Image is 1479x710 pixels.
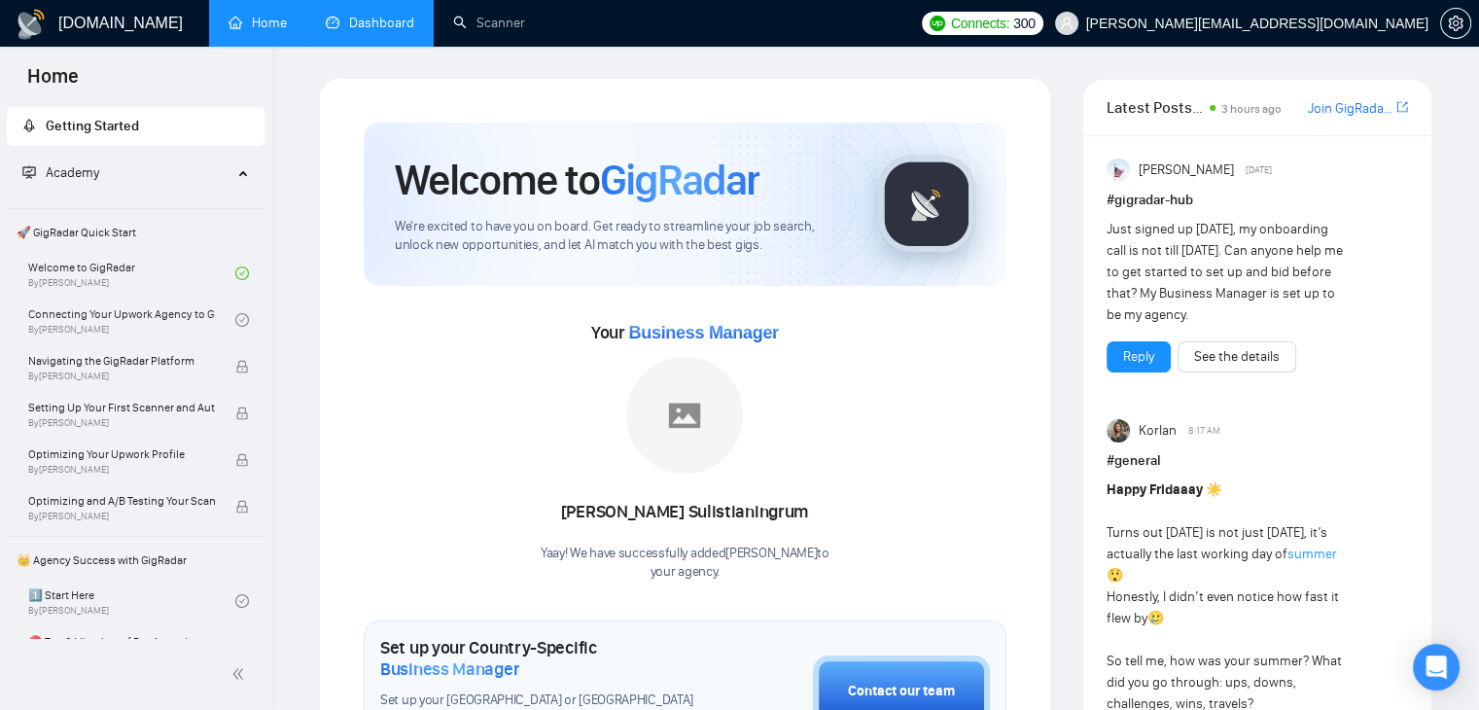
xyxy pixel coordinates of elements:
[1107,95,1204,120] span: Latest Posts from the GigRadar Community
[235,360,249,373] span: lock
[951,13,1009,34] span: Connects:
[1221,102,1282,116] span: 3 hours ago
[878,156,975,253] img: gigradar-logo.png
[12,62,94,103] span: Home
[628,323,778,342] span: Business Manager
[1308,98,1392,120] a: Join GigRadar Slack Community
[1138,160,1233,181] span: [PERSON_NAME]
[235,407,249,420] span: lock
[28,444,215,464] span: Optimizing Your Upwork Profile
[1123,346,1154,368] a: Reply
[1107,450,1408,472] h1: # general
[9,541,263,580] span: 👑 Agency Success with GigRadar
[235,594,249,608] span: check-circle
[235,266,249,280] span: check-circle
[1107,219,1348,326] div: Just signed up [DATE], my onboarding call is not till [DATE]. Can anyone help me to get started t...
[1194,346,1280,368] a: See the details
[28,252,235,295] a: Welcome to GigRadarBy[PERSON_NAME]
[326,15,414,31] a: dashboardDashboard
[591,322,779,343] span: Your
[7,107,264,146] li: Getting Started
[28,371,215,382] span: By [PERSON_NAME]
[28,580,235,622] a: 1️⃣ Start HereBy[PERSON_NAME]
[28,632,215,652] span: ⛔ Top 3 Mistakes of Pro Agencies
[231,664,251,684] span: double-left
[1440,16,1471,31] a: setting
[16,9,47,40] img: logo
[235,500,249,514] span: lock
[1178,341,1296,373] button: See the details
[1396,98,1408,117] a: export
[22,165,36,179] span: fund-projection-screen
[626,357,743,474] img: placeholder.png
[28,417,215,429] span: By [PERSON_NAME]
[1107,159,1130,182] img: Anisuzzaman Khan
[1107,190,1408,211] h1: # gigradar-hub
[1107,567,1123,584] span: 😲
[1246,161,1272,179] span: [DATE]
[28,491,215,511] span: Optimizing and A/B Testing Your Scanner for Better Results
[1060,17,1074,30] span: user
[1188,422,1220,440] span: 8:17 AM
[380,637,716,680] h1: Set up your Country-Specific
[848,681,955,702] div: Contact our team
[1441,16,1470,31] span: setting
[1206,481,1222,498] span: ☀️
[28,398,215,417] span: Setting Up Your First Scanner and Auto-Bidder
[1413,644,1460,691] div: Open Intercom Messenger
[28,464,215,476] span: By [PERSON_NAME]
[28,351,215,371] span: Navigating the GigRadar Platform
[1107,341,1171,373] button: Reply
[1107,481,1203,498] strong: Happy Fridaaay
[541,545,829,582] div: Yaay! We have successfully added [PERSON_NAME] to
[600,154,759,206] span: GigRadar
[1147,610,1164,626] span: 🥲
[1138,420,1176,442] span: Korlan
[28,299,235,341] a: Connecting Your Upwork Agency to GigRadarBy[PERSON_NAME]
[1440,8,1471,39] button: setting
[9,213,263,252] span: 🚀 GigRadar Quick Start
[22,164,99,181] span: Academy
[395,154,759,206] h1: Welcome to
[46,164,99,181] span: Academy
[541,563,829,582] p: your agency .
[22,119,36,132] span: rocket
[380,658,519,680] span: Business Manager
[28,511,215,522] span: By [PERSON_NAME]
[1107,419,1130,443] img: Korlan
[235,313,249,327] span: check-circle
[395,218,847,255] span: We're excited to have you on board. Get ready to streamline your job search, unlock new opportuni...
[229,15,287,31] a: homeHome
[930,16,945,31] img: upwork-logo.png
[46,118,139,134] span: Getting Started
[1287,546,1337,562] a: summer
[541,496,829,529] div: [PERSON_NAME] Sulistianingrum
[453,15,525,31] a: searchScanner
[235,453,249,467] span: lock
[1396,99,1408,115] span: export
[1013,13,1035,34] span: 300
